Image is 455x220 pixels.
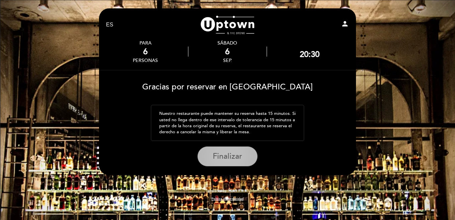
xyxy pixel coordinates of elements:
div: PARA [133,40,158,46]
span: Finalizar [213,152,242,161]
i: person [341,20,349,28]
div: 20:30 [300,50,320,59]
div: sep. [188,58,266,63]
a: powered by [208,189,247,193]
a: Política de privacidad [211,197,244,201]
div: Nuestro restaurante puede mantener su reserva hasta 15 minutos. Si usted no llega dentro de ese i... [151,105,304,141]
div: 6 [188,47,266,57]
button: Finalizar [197,146,258,166]
div: 6 [133,47,158,57]
a: Uptown [186,16,269,34]
span: Gracias por reservar en [GEOGRAPHIC_DATA] [142,82,313,92]
div: personas [133,58,158,63]
img: MEITRE [228,189,247,193]
span: powered by [208,189,226,193]
button: person [341,20,349,30]
div: sábado [188,40,266,46]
